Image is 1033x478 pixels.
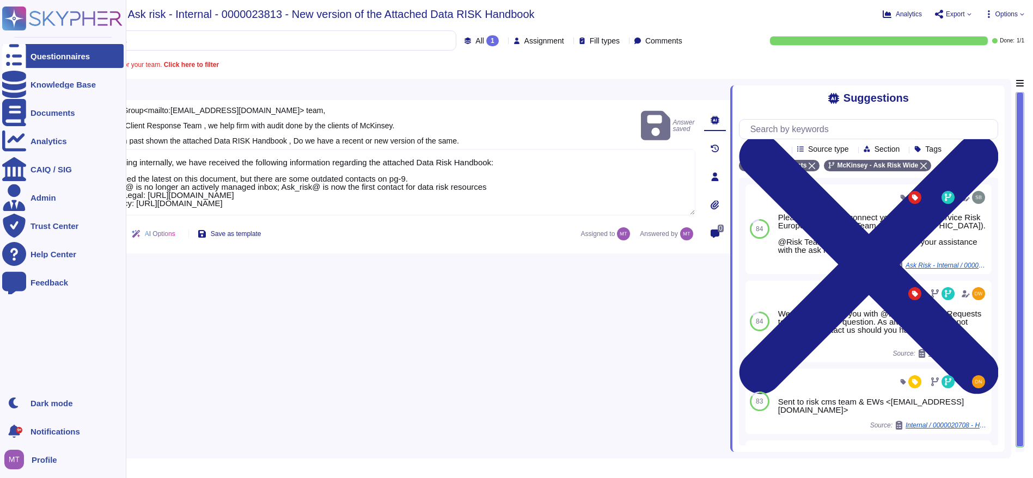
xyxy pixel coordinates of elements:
[2,214,124,238] a: Trust Center
[76,149,695,215] textarea: After checking internally, we have received the following information regarding the attached Data...
[30,137,67,145] div: Analytics
[486,35,499,46] div: 1
[680,227,693,240] img: user
[16,427,22,433] div: 9+
[972,287,985,300] img: user
[2,448,32,471] button: user
[4,450,24,469] img: user
[145,231,175,237] span: AI Options
[30,194,56,202] div: Admin
[37,61,219,68] span: A question is assigned to you or your team.
[946,11,965,17] span: Export
[896,11,922,17] span: Analytics
[30,109,75,117] div: Documents
[883,10,922,18] button: Analytics
[2,185,124,209] a: Admin
[30,278,68,287] div: Feedback
[745,120,998,139] input: Search by keywords
[524,37,564,45] span: Assignment
[30,427,80,436] span: Notifications
[756,318,763,325] span: 84
[581,227,636,240] span: Assigned to
[32,456,57,464] span: Profile
[718,225,724,232] span: 0
[89,106,459,145] span: Hi @DataGroup<mailto:[EMAIL_ADDRESS][DOMAIN_NAME]> team, I’m part of Client Response Team , we he...
[30,165,72,173] div: CAIQ / SIG
[640,231,677,237] span: Answered by
[972,375,985,388] img: user
[617,227,630,240] img: user
[590,37,620,45] span: Fill types
[43,31,456,50] input: Search by keywords
[30,399,73,407] div: Dark mode
[756,226,763,232] span: 84
[972,191,985,204] img: user
[2,242,124,266] a: Help Center
[641,109,695,143] span: Answer saved
[30,222,78,230] div: Trust Center
[995,11,1018,17] span: Options
[30,52,90,60] div: Questionnaires
[2,44,124,68] a: Questionnaires
[30,250,76,258] div: Help Center
[645,37,682,45] span: Comments
[475,37,484,45] span: All
[2,129,124,153] a: Analytics
[2,157,124,181] a: CAIQ / SIG
[756,398,763,405] span: 83
[30,80,96,89] div: Knowledge Base
[2,72,124,96] a: Knowledge Base
[211,231,261,237] span: Save as template
[128,9,535,20] span: Ask risk - Internal - 0000023813 - New version of the Attached Data RISK Handbook
[2,270,124,294] a: Feedback
[189,223,270,245] button: Save as template
[2,101,124,125] a: Documents
[1017,38,1024,44] span: 1 / 1
[1000,38,1014,44] span: Done:
[162,61,219,69] b: Click here to filter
